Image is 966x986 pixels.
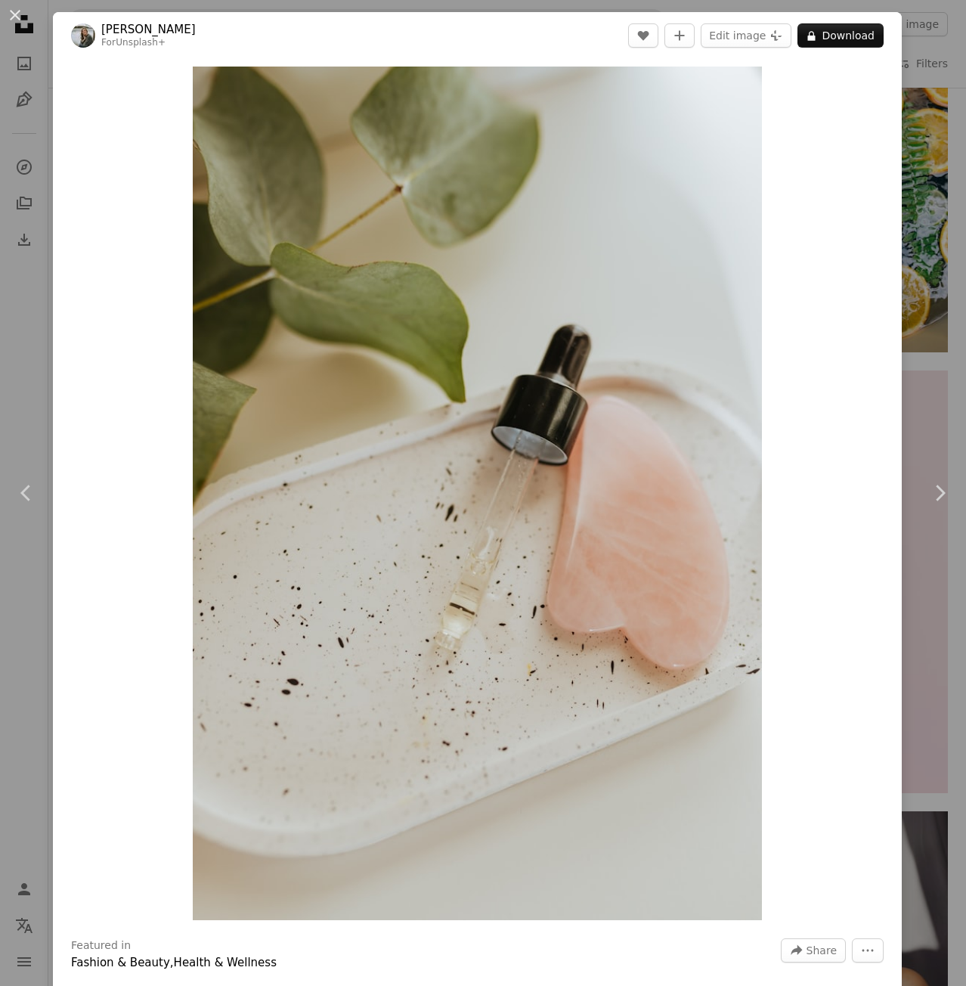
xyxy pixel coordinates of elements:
[71,938,131,953] h3: Featured in
[913,420,966,566] a: Next
[628,23,658,48] button: Like
[193,67,762,920] button: Zoom in on this image
[174,956,277,969] a: Health & Wellness
[701,23,791,48] button: Edit image
[101,22,196,37] a: [PERSON_NAME]
[797,23,884,48] button: Download
[116,37,166,48] a: Unsplash+
[101,37,196,49] div: For
[71,956,170,969] a: Fashion & Beauty
[664,23,695,48] button: Add to Collection
[170,956,174,969] span: ,
[193,67,762,920] img: a white tray with a piece of fish on it
[781,938,846,963] button: Share this image
[807,939,837,962] span: Share
[71,23,95,48] img: Go to Daiga Ellaby's profile
[852,938,884,963] button: More Actions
